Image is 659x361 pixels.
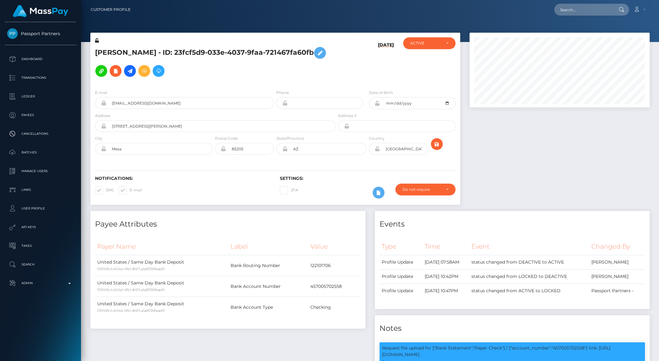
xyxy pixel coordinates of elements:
[119,186,142,194] label: E-mail
[5,219,76,235] a: API Keys
[95,90,107,96] label: E-mail
[369,90,393,96] label: Date of Birth
[410,41,441,46] div: ACTIVE
[7,110,74,120] p: Payees
[95,255,228,276] td: United States / Same Day Bank Deposit
[308,297,361,318] td: Checking
[95,113,110,119] label: Address
[124,65,136,77] a: Initiate Payout
[308,276,361,297] td: 457005702558
[7,279,74,288] p: Admin
[280,176,455,181] h6: Settings:
[554,4,613,16] input: Search...
[97,308,165,313] small: f29559c4-b54d-4fb1-84f3-a1a907dfead9
[469,238,589,255] th: Event
[5,70,76,86] a: Transactions
[7,185,74,195] p: Links
[7,129,74,138] p: Cancellations
[7,28,18,39] img: Passport Partners
[5,145,76,160] a: Batches
[91,3,131,16] a: Customer Profile
[7,204,74,213] p: User Profile
[469,255,589,270] td: status changed from DEACTIVE to ACTIVE
[5,89,76,104] a: Ledger
[5,182,76,198] a: Links
[228,297,308,318] td: Bank Account Type
[228,276,308,297] td: Bank Account Number
[469,284,589,298] td: status changed from ACTIVE to LOCKED
[95,238,228,255] th: Payer Name
[395,184,455,195] button: Do not require
[5,51,76,67] a: Dashboard
[97,288,165,292] small: f29559c4-b54d-4fb1-84f3-a1a907dfead9
[280,186,298,194] label: 2FA
[469,270,589,284] td: status changed from LOCKED to DEACTIVE
[5,238,76,254] a: Taxes
[380,255,423,270] td: Profile Update
[95,219,361,230] h4: Payee Attributes
[95,186,114,194] label: SMS
[276,90,289,96] label: Phone
[97,267,165,271] small: f29559c4-b54d-4fb1-84f3-a1a907dfead9
[589,270,645,284] td: [PERSON_NAME]
[369,136,384,141] label: Country
[95,176,270,181] h6: Notifications:
[403,187,441,192] div: Do not require
[5,257,76,272] a: Search
[95,297,228,318] td: United States / Same Day Bank Deposit
[7,148,74,157] p: Batches
[7,241,74,251] p: Taxes
[589,284,645,298] td: Passport Partners -
[380,219,645,230] h4: Events
[423,270,469,284] td: [DATE] 10:42PM
[382,345,643,358] p: Request file upload for ["Bank Statement","Paper Check"] / {"account_number":"457005702558"} link...
[5,163,76,179] a: Manage Users
[95,136,103,141] label: City
[7,54,74,64] p: Dashboard
[7,223,74,232] p: API Keys
[228,255,308,276] td: Bank Routing Number
[423,238,469,255] th: Time
[228,238,308,255] th: Label
[5,107,76,123] a: Payees
[215,136,238,141] label: Postal Code
[308,255,361,276] td: 122101706
[95,276,228,297] td: United States / Same Day Bank Deposit
[5,275,76,291] a: Admin
[5,126,76,142] a: Cancellations
[380,270,423,284] td: Profile Update
[423,255,469,270] td: [DATE] 07:58AM
[380,238,423,255] th: Type
[7,73,74,82] p: Transactions
[403,37,456,49] button: ACTIVE
[380,323,645,334] h4: Notes
[13,5,68,17] img: MassPay Logo
[380,284,423,298] td: Profile Update
[5,31,76,36] span: Passport Partners
[7,260,74,269] p: Search
[338,113,356,119] label: Address 2
[423,284,469,298] td: [DATE] 10:47PM
[378,42,394,82] h6: [DATE]
[5,201,76,216] a: User Profile
[7,166,74,176] p: Manage Users
[7,92,74,101] p: Ledger
[276,136,304,141] label: State/Province
[589,255,645,270] td: [PERSON_NAME]
[308,238,361,255] th: Value
[95,44,332,80] h5: [PERSON_NAME] - ID: 23fcf5d9-033e-4037-9faa-721467fa60fb
[589,238,645,255] th: Changed By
